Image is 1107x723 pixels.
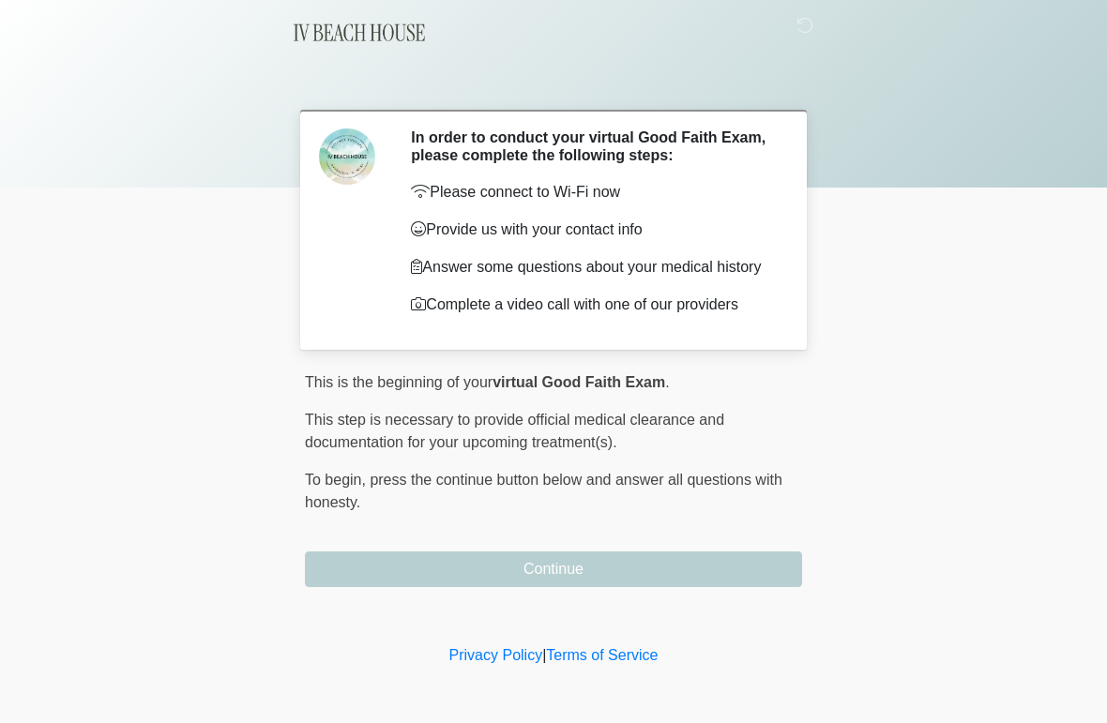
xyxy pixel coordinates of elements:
span: To begin, [305,472,370,488]
p: Please connect to Wi-Fi now [411,181,774,203]
span: press the continue button below and answer all questions with honesty. [305,472,782,510]
h2: In order to conduct your virtual Good Faith Exam, please complete the following steps: [411,128,774,164]
p: Answer some questions about your medical history [411,256,774,279]
button: Continue [305,551,802,587]
span: This is the beginning of your [305,374,493,390]
span: This step is necessary to provide official medical clearance and documentation for your upcoming ... [305,412,724,450]
a: Privacy Policy [449,647,543,663]
a: Terms of Service [546,647,658,663]
img: IV Beach House Logo [286,14,433,52]
strong: virtual Good Faith Exam [493,374,665,390]
h1: ‎ ‎ ‎ ‎ [291,68,816,102]
p: Complete a video call with one of our providers [411,294,774,316]
p: Provide us with your contact info [411,218,774,241]
span: . [665,374,669,390]
a: | [542,647,546,663]
img: Agent Avatar [319,128,375,185]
